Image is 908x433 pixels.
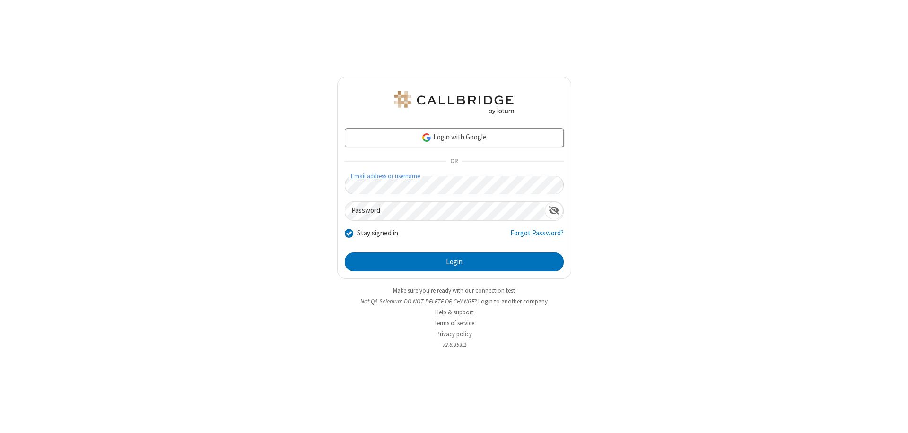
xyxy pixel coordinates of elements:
img: google-icon.png [421,132,432,143]
div: Show password [545,202,563,219]
a: Privacy policy [437,330,472,338]
li: Not QA Selenium DO NOT DELETE OR CHANGE? [337,297,571,306]
input: Email address or username [345,176,564,194]
input: Password [345,202,545,220]
span: OR [446,155,462,168]
button: Login [345,252,564,271]
a: Make sure you're ready with our connection test [393,286,515,294]
label: Stay signed in [357,228,398,239]
a: Login with Google [345,128,564,147]
a: Terms of service [434,319,474,327]
button: Login to another company [478,297,548,306]
li: v2.6.353.2 [337,340,571,349]
a: Help & support [435,308,473,316]
img: QA Selenium DO NOT DELETE OR CHANGE [393,91,515,114]
a: Forgot Password? [510,228,564,246]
